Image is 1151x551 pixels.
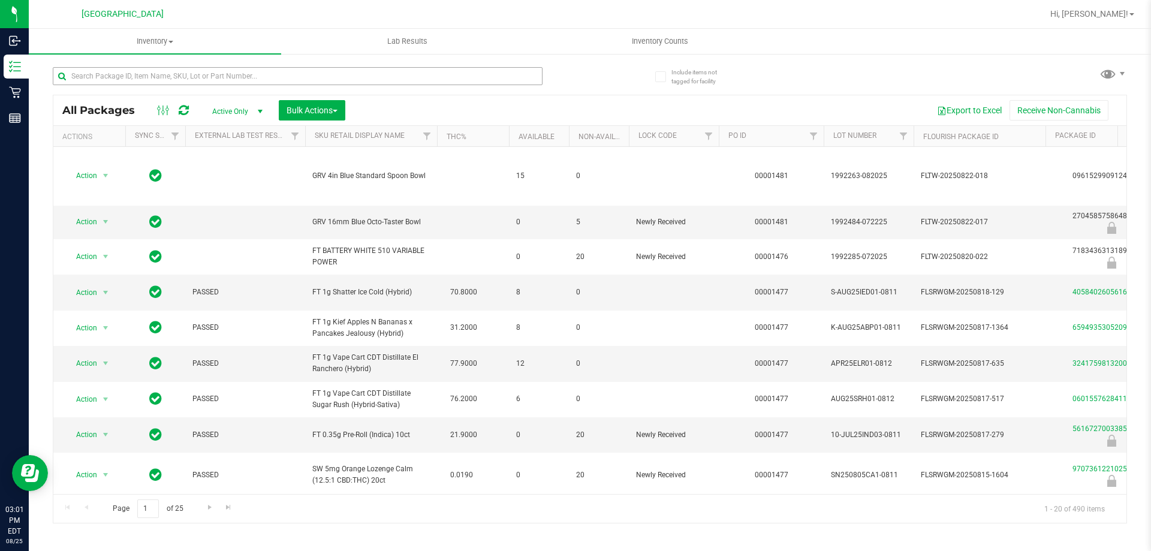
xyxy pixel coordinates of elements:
span: 6 [516,393,562,405]
span: 0 [516,216,562,228]
button: Receive Non-Cannabis [1010,100,1108,121]
a: Inventory [29,29,281,54]
a: Filter [165,126,185,146]
span: In Sync [149,355,162,372]
span: SW 5mg Orange Lozenge Calm (12.5:1 CBD:THC) 20ct [312,463,430,486]
a: 00001481 [755,218,788,226]
span: SN250805CA1-0811 [831,469,906,481]
span: In Sync [149,466,162,483]
span: 1 - 20 of 490 items [1035,499,1114,517]
span: 0 [576,170,622,182]
span: select [98,466,113,483]
a: Available [519,133,555,141]
span: 1992285-072025 [831,251,906,263]
span: 1992484-072225 [831,216,906,228]
span: FLSRWGM-20250817-1364 [921,322,1038,333]
input: 1 [137,499,159,518]
span: 10-JUL25IND03-0811 [831,429,906,441]
span: FLSRWGM-20250817-635 [921,358,1038,369]
span: 21.9000 [444,426,483,444]
span: Action [65,284,98,301]
span: FLSRWGM-20250817-517 [921,393,1038,405]
span: select [98,355,113,372]
span: Bulk Actions [287,106,338,115]
span: Include items not tagged for facility [671,68,731,86]
span: select [98,213,113,230]
a: 00001477 [755,288,788,296]
span: [GEOGRAPHIC_DATA] [82,9,164,19]
a: Filter [285,126,305,146]
a: 6594935305209654 [1072,323,1140,332]
span: GRV 4in Blue Standard Spoon Bowl [312,170,430,182]
span: FT 1g Vape Cart CDT Distillate Sugar Rush (Hybrid-Sativa) [312,388,430,411]
span: Action [65,391,98,408]
span: FLTW-20250822-018 [921,170,1038,182]
span: K-AUG25ABP01-0811 [831,322,906,333]
span: 77.9000 [444,355,483,372]
span: 8 [516,322,562,333]
a: PO ID [728,131,746,140]
a: Lock Code [638,131,677,140]
span: Newly Received [636,216,712,228]
span: Newly Received [636,469,712,481]
span: FT 1g Kief Apples N Bananas x Pancakes Jealousy (Hybrid) [312,317,430,339]
inline-svg: Inbound [9,35,21,47]
iframe: Resource center [12,455,48,491]
a: 0601557628411695 [1072,395,1140,403]
span: 0 [516,469,562,481]
span: Lab Results [371,36,444,47]
a: Go to the last page [220,499,237,516]
inline-svg: Reports [9,112,21,124]
span: select [98,248,113,265]
span: Action [65,466,98,483]
span: 0 [516,251,562,263]
p: 03:01 PM EDT [5,504,23,537]
span: 15 [516,170,562,182]
span: APR25ELR01-0812 [831,358,906,369]
a: Filter [417,126,437,146]
span: 20 [576,251,622,263]
span: 76.2000 [444,390,483,408]
span: 1992263-082025 [831,170,906,182]
a: Sku Retail Display Name [315,131,405,140]
span: 0 [576,358,622,369]
span: PASSED [192,393,298,405]
span: 0 [576,393,622,405]
span: PASSED [192,287,298,298]
button: Bulk Actions [279,100,345,121]
span: 12 [516,358,562,369]
span: Page of 25 [103,499,193,518]
span: select [98,391,113,408]
a: 9707361221025967 [1072,465,1140,473]
span: All Packages [62,104,147,117]
span: 70.8000 [444,284,483,301]
a: Non-Available [578,133,632,141]
span: Action [65,248,98,265]
span: PASSED [192,322,298,333]
a: 00001477 [755,359,788,368]
span: FLTW-20250822-017 [921,216,1038,228]
a: 4058402605616486 [1072,288,1140,296]
span: Action [65,320,98,336]
span: select [98,284,113,301]
span: select [98,426,113,443]
span: 20 [576,469,622,481]
span: In Sync [149,319,162,336]
inline-svg: Retail [9,86,21,98]
span: S-AUG25IED01-0811 [831,287,906,298]
span: 20 [576,429,622,441]
a: 00001477 [755,395,788,403]
span: In Sync [149,426,162,443]
span: 5 [576,216,622,228]
a: Filter [699,126,719,146]
inline-svg: Inventory [9,61,21,73]
a: 00001481 [755,171,788,180]
a: 00001476 [755,252,788,261]
a: Sync Status [135,131,181,140]
a: 5616727003385072 [1072,424,1140,433]
span: 0 [516,429,562,441]
span: PASSED [192,469,298,481]
span: Action [65,213,98,230]
span: Inventory [29,36,281,47]
a: 00001477 [755,430,788,439]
